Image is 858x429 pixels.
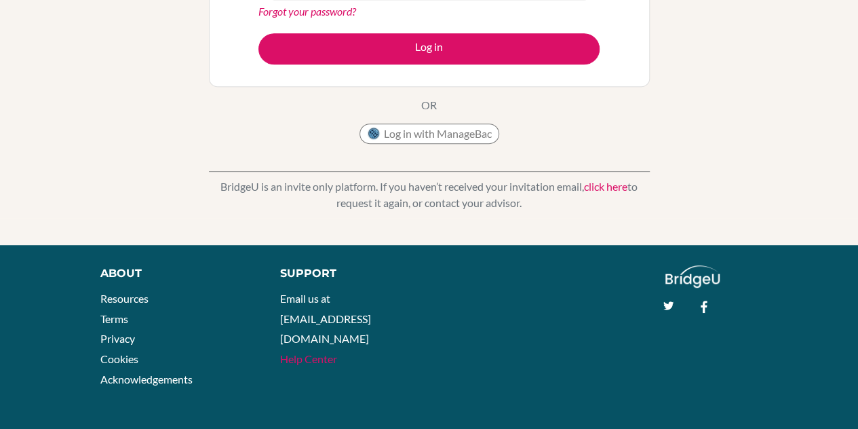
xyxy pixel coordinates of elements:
[209,179,650,211] p: BridgeU is an invite only platform. If you haven’t received your invitation email, to request it ...
[665,265,720,288] img: logo_white@2x-f4f0deed5e89b7ecb1c2cc34c3e3d731f90f0f143d5ea2071677605dd97b5244.png
[100,332,135,345] a: Privacy
[280,352,337,365] a: Help Center
[258,5,356,18] a: Forgot your password?
[584,180,627,193] a: click here
[258,33,600,64] button: Log in
[100,265,250,282] div: About
[280,265,416,282] div: Support
[100,292,149,305] a: Resources
[100,312,128,325] a: Terms
[421,97,437,113] p: OR
[280,292,371,345] a: Email us at [EMAIL_ADDRESS][DOMAIN_NAME]
[100,352,138,365] a: Cookies
[359,124,499,144] button: Log in with ManageBac
[100,373,193,386] a: Acknowledgements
